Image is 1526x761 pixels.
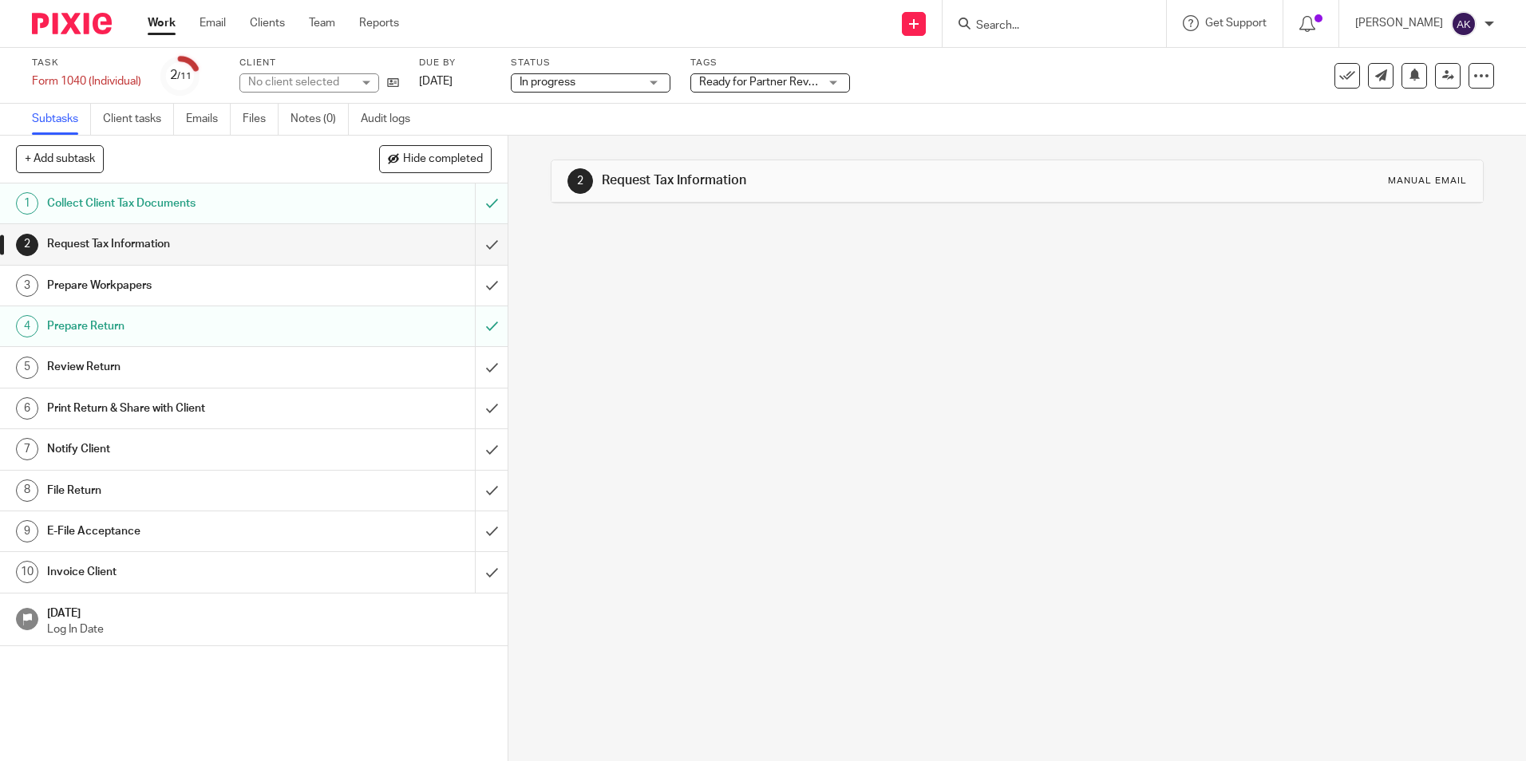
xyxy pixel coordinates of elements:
[359,15,399,31] a: Reports
[520,77,575,88] span: In progress
[475,347,508,387] div: Mark as done
[32,13,112,34] img: Pixie
[475,388,508,428] div: Mark as done
[47,560,322,584] h1: Invoice Client
[699,77,825,88] span: Ready for Partner Review
[32,73,141,89] div: Form 1040 (Individual)
[16,145,104,172] button: + Add subtask
[16,192,38,215] div: 1
[475,511,508,551] div: Mark as done
[16,520,38,542] div: 9
[309,15,335,31] a: Team
[47,314,322,338] h1: Prepare Return
[379,145,492,172] button: Hide completed
[239,57,399,69] label: Client
[148,15,176,31] a: Work
[361,104,422,135] a: Audit logs
[32,57,141,69] label: Task
[403,153,483,166] span: Hide completed
[1435,63,1461,89] a: Reassign task
[475,224,508,264] div: Mark as done
[16,357,38,379] div: 5
[47,232,322,256] h1: Request Tax Information
[1205,18,1267,29] span: Get Support
[248,74,352,90] div: No client selected
[177,72,192,81] small: /11
[567,168,593,194] div: 2
[47,274,322,298] h1: Prepare Workpapers
[186,104,231,135] a: Emails
[419,76,453,87] span: [DATE]
[16,397,38,420] div: 6
[602,172,1051,189] h1: Request Tax Information
[170,66,192,85] div: 2
[200,15,226,31] a: Email
[47,479,322,503] h1: File Return
[1401,63,1427,89] button: Snooze task
[16,561,38,583] div: 10
[475,183,508,223] div: Mark as to do
[16,315,38,337] div: 4
[1355,15,1443,31] p: [PERSON_NAME]
[387,77,399,89] i: Open client page
[47,601,492,621] h1: [DATE]
[47,355,322,379] h1: Review Return
[250,15,285,31] a: Clients
[16,274,38,297] div: 3
[475,471,508,511] div: Mark as done
[47,191,322,215] h1: Collect Client Tax Documents
[475,266,508,306] div: Mark as done
[975,19,1118,34] input: Search
[475,429,508,469] div: Mark as done
[103,104,174,135] a: Client tasks
[419,57,491,69] label: Due by
[16,479,38,502] div: 8
[1388,175,1467,187] div: Manual email
[47,519,322,543] h1: E-File Acceptance
[16,234,38,256] div: 2
[475,552,508,592] div: Mark as done
[47,621,492,637] p: Log In Date
[1451,11,1477,37] img: svg%3E
[1368,63,1394,89] a: Send new email to Jordan, Douglas W. and Mary Ann
[690,57,850,69] label: Tags
[511,57,670,69] label: Status
[32,104,91,135] a: Subtasks
[291,104,349,135] a: Notes (0)
[16,438,38,460] div: 7
[243,104,279,135] a: Files
[475,306,508,346] div: Mark as to do
[47,396,322,420] h1: Print Return & Share with Client
[47,437,322,461] h1: Notify Client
